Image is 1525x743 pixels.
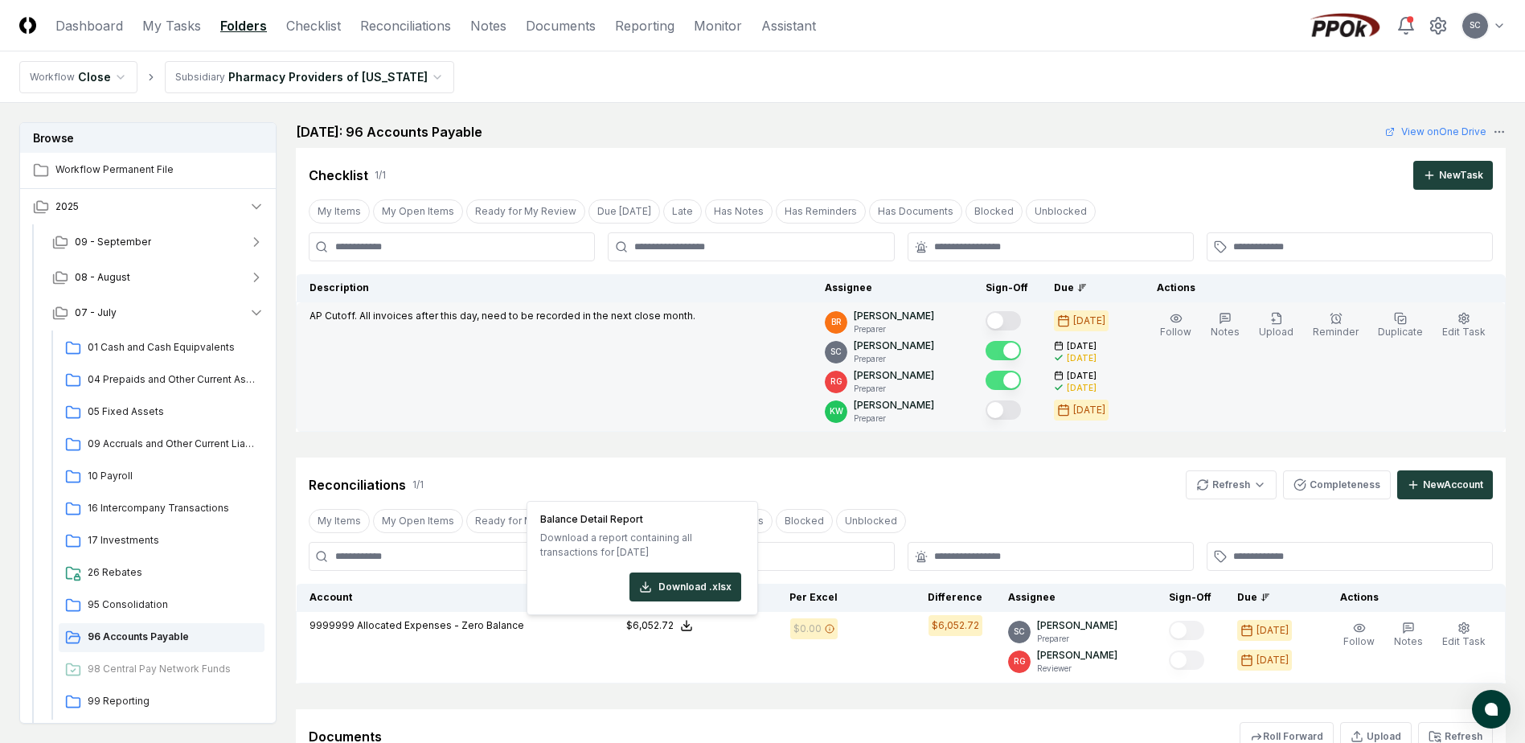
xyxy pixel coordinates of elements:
[973,274,1041,302] th: Sign-Off
[55,199,79,214] span: 2025
[309,199,370,224] button: My Items
[360,16,451,35] a: Reconciliations
[412,478,424,492] div: 1 / 1
[1186,470,1277,499] button: Refresh
[470,16,506,35] a: Notes
[19,61,454,93] nav: breadcrumb
[588,199,660,224] button: Due Today
[88,437,258,451] span: 09 Accruals and Other Current Liabilities
[854,383,934,395] p: Preparer
[19,17,36,34] img: Logo
[1157,309,1195,343] button: Follow
[1237,590,1302,605] div: Due
[75,306,117,320] span: 07 - July
[663,199,702,224] button: Late
[1014,655,1026,667] span: RG
[39,224,277,260] button: 09 - September
[1470,19,1481,31] span: SC
[836,509,906,533] button: Unblocked
[869,199,962,224] button: Has Documents
[761,16,816,35] a: Assistant
[854,339,934,353] p: [PERSON_NAME]
[310,309,695,323] p: AP Cutoff. All invoices after this day, need to be recorded in the next close month.
[466,199,585,224] button: Ready for My Review
[39,295,277,330] button: 07 - July
[1391,618,1426,652] button: Notes
[965,199,1023,224] button: Blocked
[39,260,277,295] button: 08 - August
[1067,382,1097,394] div: [DATE]
[1327,590,1493,605] div: Actions
[39,330,277,723] div: 07 - July
[75,235,151,249] span: 09 - September
[540,515,741,524] h4: Balance Detail Report
[59,495,264,523] a: 16 Intercompany Transactions
[1310,309,1362,343] button: Reminder
[59,591,264,620] a: 95 Consolidation
[59,398,264,427] a: 05 Fixed Assets
[706,584,851,612] th: Per Excel
[286,16,341,35] a: Checklist
[88,597,258,612] span: 95 Consolidation
[1394,635,1423,647] span: Notes
[59,623,264,652] a: 96 Accounts Payable
[694,16,742,35] a: Monitor
[20,123,276,153] h3: Browse
[1156,584,1224,612] th: Sign-Off
[1073,314,1105,328] div: [DATE]
[540,531,741,560] p: Download a report containing all transactions for [DATE]
[59,527,264,556] a: 17 Investments
[466,509,585,533] button: Ready for My Review
[1423,478,1483,492] div: New Account
[830,405,843,417] span: KW
[1343,635,1375,647] span: Follow
[59,688,264,716] a: 99 Reporting
[1037,648,1117,663] p: [PERSON_NAME]
[705,199,773,224] button: Has Notes
[88,404,258,419] span: 05 Fixed Assets
[88,694,258,708] span: 99 Reporting
[88,340,258,355] span: 01 Cash and Cash Equipvalents
[297,274,813,302] th: Description
[20,189,277,224] button: 2025
[1378,326,1423,338] span: Duplicate
[1461,11,1490,40] button: SC
[1026,199,1096,224] button: Unblocked
[626,618,693,633] button: $6,052.72
[1160,326,1191,338] span: Follow
[1169,621,1204,640] button: Mark complete
[932,618,979,633] div: $6,052.72
[59,559,264,588] a: 26 Rebates
[1256,653,1289,667] div: [DATE]
[1340,618,1378,652] button: Follow
[1439,309,1489,343] button: Edit Task
[1054,281,1118,295] div: Due
[1283,470,1391,499] button: Completeness
[59,462,264,491] a: 10 Payroll
[1442,635,1486,647] span: Edit Task
[1442,326,1486,338] span: Edit Task
[1144,281,1493,295] div: Actions
[776,509,833,533] button: Blocked
[854,309,934,323] p: [PERSON_NAME]
[309,166,368,185] div: Checklist
[851,584,995,612] th: Difference
[1037,633,1117,645] p: Preparer
[59,334,264,363] a: 01 Cash and Cash Equipvalents
[793,622,822,636] div: $0.00
[1073,403,1105,417] div: [DATE]
[59,366,264,395] a: 04 Prepaids and Other Current Assets
[1256,309,1297,343] button: Upload
[1375,309,1426,343] button: Duplicate
[1385,125,1486,139] a: View onOne Drive
[854,413,934,425] p: Preparer
[309,509,370,533] button: My Items
[526,16,596,35] a: Documents
[995,584,1156,612] th: Assignee
[357,619,524,631] span: Allocated Expenses - Zero Balance
[373,199,463,224] button: My Open Items
[1207,309,1243,343] button: Notes
[1014,626,1025,638] span: SC
[375,168,386,183] div: 1 / 1
[88,662,258,676] span: 98 Central Pay Network Funds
